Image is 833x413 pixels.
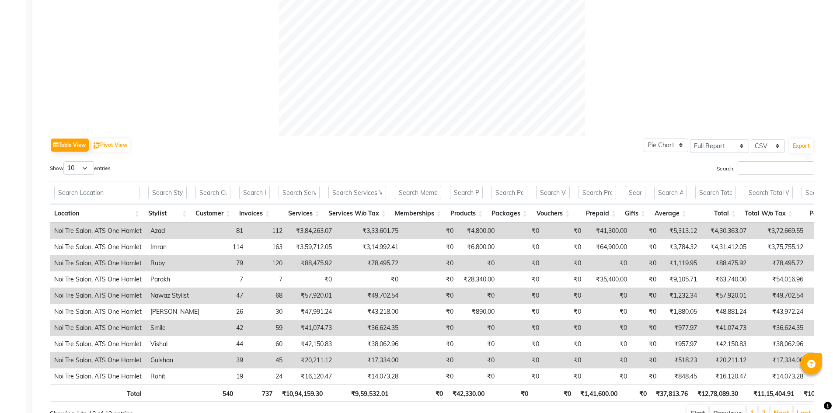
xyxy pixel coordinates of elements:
td: ₹17,334.00 [336,352,403,368]
td: ₹35,400.00 [586,271,631,288]
td: Noi Tre Salon, ATS One Hamlet [50,336,146,352]
td: Noi Tre Salon, ATS One Hamlet [50,368,146,385]
td: Noi Tre Salon, ATS One Hamlet [50,255,146,271]
td: ₹49,702.54 [336,288,403,304]
th: Total: activate to sort column ascending [691,204,740,223]
td: ₹0 [631,255,661,271]
td: ₹0 [631,223,661,239]
td: ₹0 [544,255,586,271]
th: Memberships: activate to sort column ascending [390,204,446,223]
td: ₹0 [499,223,544,239]
button: Export [789,139,813,153]
td: ₹0 [499,255,544,271]
td: ₹0 [544,271,586,288]
td: ₹0 [336,271,403,288]
td: ₹41,300.00 [586,223,631,239]
img: pivot.png [94,142,100,149]
td: ₹0 [544,368,586,385]
td: 19 [204,368,247,385]
td: 79 [204,255,247,271]
input: Search Average [654,186,687,199]
td: 26 [204,304,247,320]
td: ₹0 [458,320,499,336]
th: ₹9,59,532.01 [327,385,393,402]
td: ₹0 [544,223,586,239]
td: ₹16,120.47 [287,368,336,385]
td: ₹518.23 [661,352,701,368]
td: ₹848.45 [661,368,701,385]
td: ₹3,75,755.12 [751,239,808,255]
button: Table View [51,139,89,152]
td: 24 [247,368,287,385]
td: ₹0 [631,239,661,255]
td: ₹88,475.92 [287,255,336,271]
td: ₹0 [544,288,586,304]
td: Ruby [146,255,204,271]
td: Noi Tre Salon, ATS One Hamlet [50,320,146,336]
td: 44 [204,336,247,352]
select: Showentries [63,161,94,175]
td: ₹0 [631,352,661,368]
td: ₹0 [499,271,544,288]
td: ₹0 [631,336,661,352]
label: Search: [717,161,814,175]
td: ₹49,702.54 [751,288,808,304]
td: ₹78,495.72 [336,255,403,271]
td: ₹0 [631,368,661,385]
td: ₹0 [458,352,499,368]
td: ₹0 [403,239,458,255]
th: Customer: activate to sort column ascending [191,204,235,223]
td: ₹0 [631,271,661,288]
input: Search Total W/o Tax [745,186,793,199]
td: ₹3,72,669.55 [751,223,808,239]
input: Search Customer [195,186,230,199]
td: ₹36,624.35 [751,320,808,336]
td: ₹42,150.83 [287,336,336,352]
td: ₹3,784.32 [661,239,701,255]
td: ₹28,340.00 [458,271,499,288]
td: ₹9,105.71 [661,271,701,288]
td: 42 [204,320,247,336]
td: Imran [146,239,204,255]
td: ₹43,218.00 [336,304,403,320]
input: Search Services [279,186,320,199]
td: ₹63,740.00 [701,271,751,288]
td: ₹17,334.00 [751,352,808,368]
td: ₹0 [403,223,458,239]
td: ₹4,31,412.05 [701,239,751,255]
td: ₹0 [499,239,544,255]
td: ₹5,313.12 [661,223,701,239]
td: ₹0 [631,304,661,320]
td: ₹0 [403,288,458,304]
td: ₹0 [586,304,631,320]
td: 114 [204,239,247,255]
td: ₹38,062.96 [751,336,808,352]
button: Pivot View [91,139,130,152]
td: ₹890.00 [458,304,499,320]
td: ₹43,972.24 [751,304,808,320]
td: ₹957.97 [661,336,701,352]
td: ₹0 [287,271,336,288]
th: Products: activate to sort column ascending [446,204,487,223]
td: ₹4,30,363.07 [701,223,751,239]
td: ₹1,119.95 [661,255,701,271]
input: Search Total [695,186,736,199]
td: 39 [204,352,247,368]
label: Show entries [50,161,111,175]
th: Prepaid: activate to sort column ascending [574,204,620,223]
td: Nawaz Stylist [146,288,204,304]
td: ₹0 [499,320,544,336]
th: Packages: activate to sort column ascending [487,204,532,223]
td: ₹88,475.92 [701,255,751,271]
td: ₹1,232.34 [661,288,701,304]
td: ₹14,073.28 [751,368,808,385]
th: Gifts: activate to sort column ascending [620,204,650,223]
th: ₹0 [489,385,533,402]
td: ₹0 [403,304,458,320]
td: ₹48,881.24 [701,304,751,320]
input: Search Memberships [395,186,441,199]
th: Services W/o Tax: activate to sort column ascending [324,204,390,223]
td: ₹0 [403,352,458,368]
td: ₹0 [586,336,631,352]
th: Vouchers: activate to sort column ascending [532,204,574,223]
